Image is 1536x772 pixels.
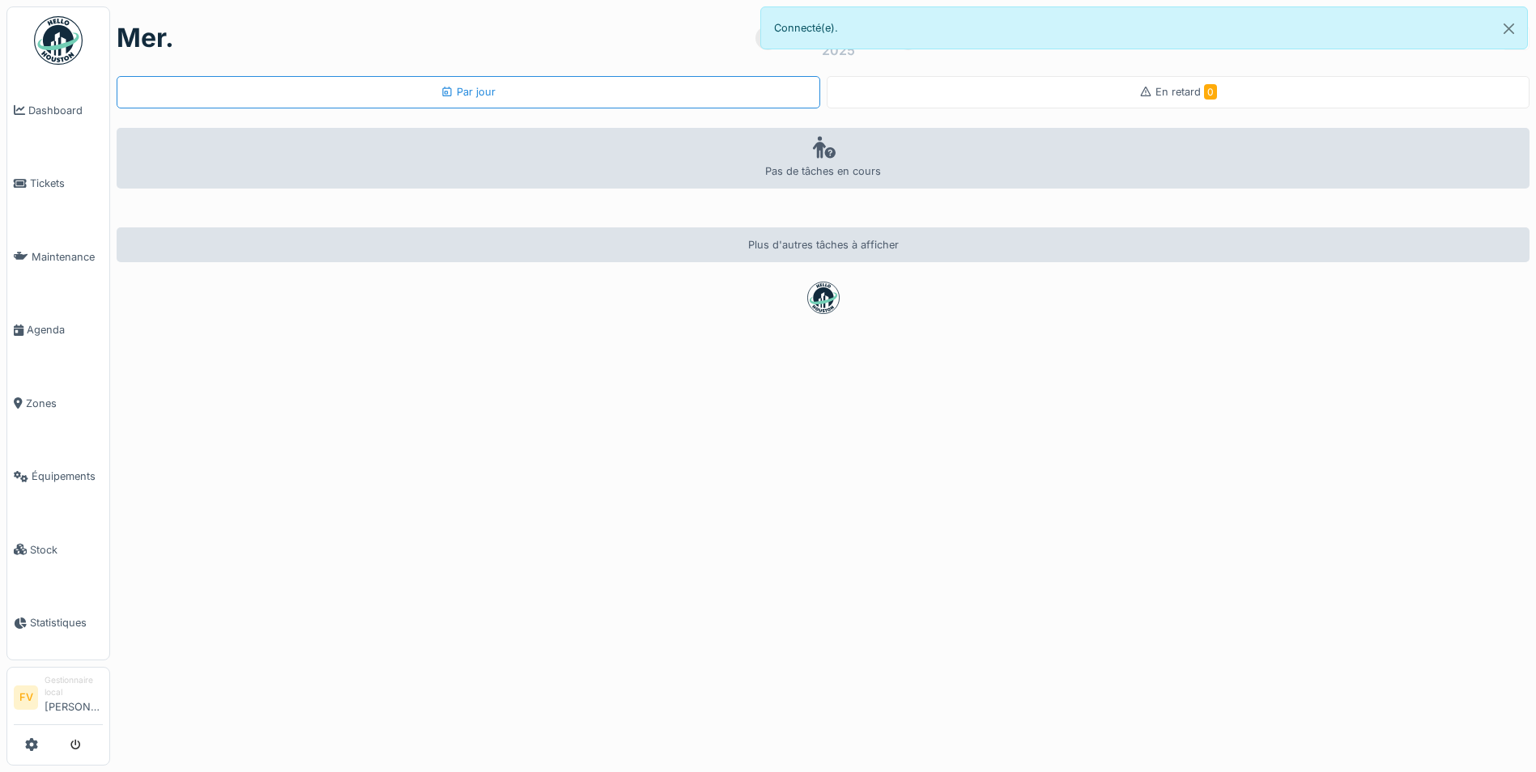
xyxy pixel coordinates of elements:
[7,294,109,367] a: Agenda
[7,220,109,294] a: Maintenance
[7,513,109,587] a: Stock
[7,587,109,660] a: Statistiques
[117,227,1530,262] div: Plus d'autres tâches à afficher
[117,128,1530,189] div: Pas de tâches en cours
[822,40,855,60] div: 2025
[30,176,103,191] span: Tickets
[1491,7,1527,50] button: Close
[30,615,103,630] span: Statistiques
[117,23,174,53] h1: mer.
[34,16,83,65] img: Badge_color-CXgf-gQk.svg
[440,84,496,100] div: Par jour
[1155,86,1217,98] span: En retard
[32,469,103,484] span: Équipements
[26,396,103,411] span: Zones
[27,322,103,337] span: Agenda
[807,282,840,314] img: badge-BVDL4wpA.svg
[28,103,103,118] span: Dashboard
[14,674,103,725] a: FV Gestionnaire local[PERSON_NAME]
[14,685,38,710] li: FV
[30,542,103,558] span: Stock
[1204,84,1217,100] span: 0
[7,440,109,514] a: Équipements
[760,6,1529,49] div: Connecté(e).
[45,674,103,721] li: [PERSON_NAME]
[32,249,103,265] span: Maintenance
[45,674,103,699] div: Gestionnaire local
[7,367,109,440] a: Zones
[7,147,109,221] a: Tickets
[7,74,109,147] a: Dashboard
